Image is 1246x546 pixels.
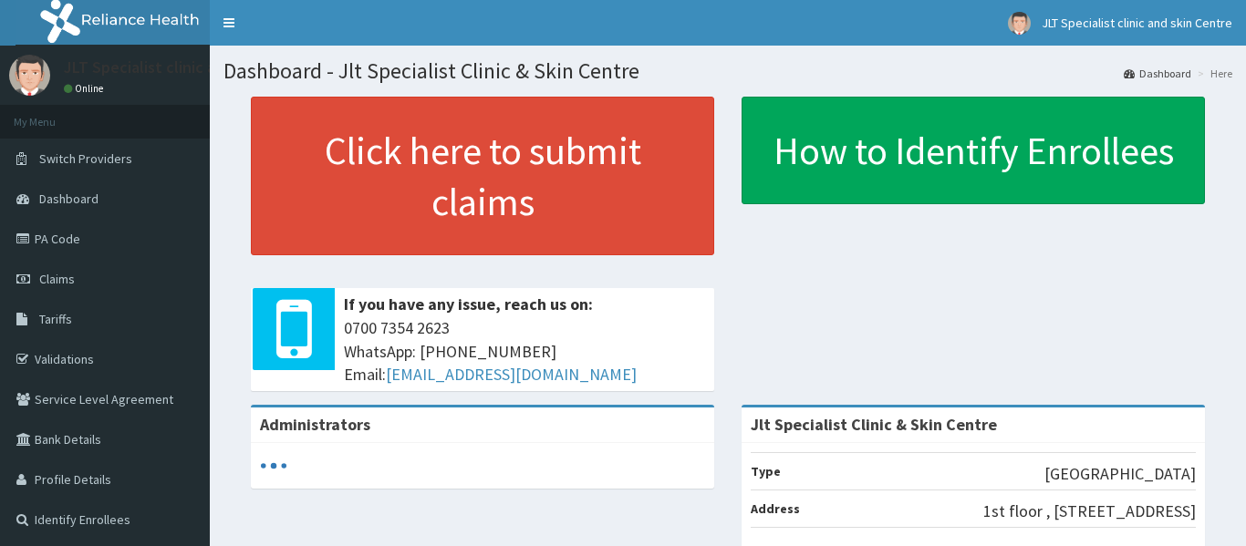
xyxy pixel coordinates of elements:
[223,59,1232,83] h1: Dashboard - Jlt Specialist Clinic & Skin Centre
[64,59,318,76] p: JLT Specialist clinic and skin Centre
[751,463,781,479] b: Type
[1193,66,1232,81] li: Here
[39,311,72,327] span: Tariffs
[251,97,714,255] a: Click here to submit claims
[983,500,1196,523] p: 1st floor , [STREET_ADDRESS]
[742,97,1205,204] a: How to Identify Enrollees
[64,82,108,95] a: Online
[1008,12,1031,35] img: User Image
[751,414,997,435] strong: Jlt Specialist Clinic & Skin Centre
[344,294,593,314] b: If you have any issue, reach us on:
[386,364,637,385] a: [EMAIL_ADDRESS][DOMAIN_NAME]
[260,414,370,435] b: Administrators
[751,500,800,517] b: Address
[39,191,99,207] span: Dashboard
[1044,462,1196,486] p: [GEOGRAPHIC_DATA]
[1124,66,1191,81] a: Dashboard
[39,271,75,287] span: Claims
[1042,15,1232,31] span: JLT Specialist clinic and skin Centre
[344,316,705,386] span: 0700 7354 2623 WhatsApp: [PHONE_NUMBER] Email:
[39,150,132,167] span: Switch Providers
[260,452,287,479] svg: audio-loading
[9,55,50,96] img: User Image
